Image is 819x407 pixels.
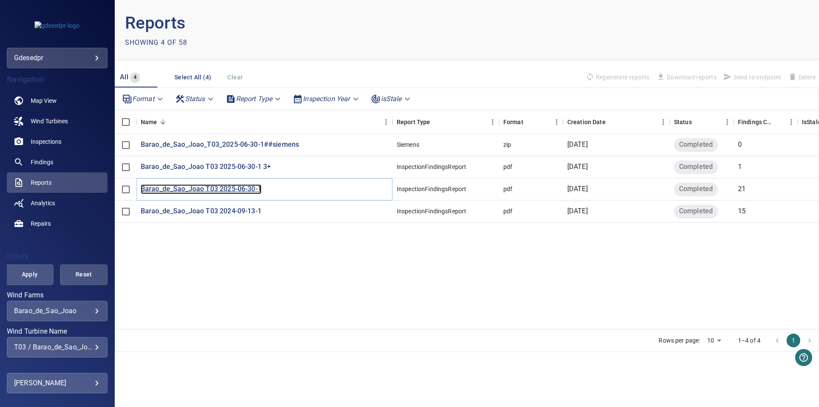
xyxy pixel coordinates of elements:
span: Wind Turbines [31,117,68,125]
div: Siemens [397,140,419,149]
button: Apply [6,265,53,285]
a: inspections noActive [7,131,107,152]
nav: pagination navigation [769,334,818,347]
button: Menu [380,116,392,128]
button: Menu [550,116,563,128]
button: Sort [430,116,442,128]
div: isStale [367,91,415,106]
div: Status [171,91,219,106]
p: 1 [738,162,742,172]
span: Completed [674,140,718,150]
div: pdf [503,207,512,215]
div: 10 [704,334,724,347]
div: Format [119,91,168,106]
div: InspectionFindingsReport [397,163,467,171]
a: findings noActive [7,152,107,172]
div: Creation Date [567,110,606,134]
div: Status [674,110,692,134]
div: zip [503,140,511,149]
em: Status [185,95,205,103]
div: [PERSON_NAME] [14,376,100,390]
div: gdesedpr [14,51,100,65]
a: reports active [7,172,107,193]
div: Wind Farms [7,301,107,321]
div: Inspection Year [289,91,363,106]
div: Name [141,110,157,134]
button: Menu [486,116,499,128]
span: All [120,73,128,81]
a: Barao_de_Sao_Joao T03 2025-06-30-1 3+ [141,162,271,172]
span: Completed [674,184,718,194]
button: page 1 [787,334,800,347]
a: Barao_de_Sao_Joao T03 2025-06-30-1 [141,184,261,194]
div: gdesedpr [7,48,107,68]
button: Select All (4) [171,70,215,85]
p: 1–4 of 4 [738,336,761,345]
em: Report Type [236,95,273,103]
a: map noActive [7,90,107,111]
a: Barao_de_Sao_Joao_T03_2025-06-30-1##siemens [141,140,299,150]
a: Barao_de_Sao_Joao T03 2024-09-13-1 [141,206,261,216]
span: Reset [71,269,97,280]
span: Completed [674,206,718,216]
button: Sort [692,116,704,128]
span: Findings [31,158,53,166]
div: Findings Count [734,110,798,134]
label: Wind Farms [7,292,107,299]
div: Findings Count [738,110,773,134]
button: Reset [60,265,107,285]
p: 21 [738,184,746,194]
span: 4 [130,73,140,82]
div: Report Type [397,110,430,134]
h4: Filters [7,252,107,260]
p: Rows per page: [659,336,700,345]
a: repairs noActive [7,213,107,234]
div: Status [670,110,734,134]
div: Barao_de_Sao_Joao [14,307,100,315]
p: [DATE] [567,184,588,194]
div: Format [503,110,523,134]
button: Sort [606,116,618,128]
a: analytics noActive [7,193,107,213]
div: pdf [503,185,512,193]
a: windturbines noActive [7,111,107,131]
p: [DATE] [567,162,588,172]
div: pdf [503,163,512,171]
span: Inspections [31,137,61,146]
div: Format [499,110,563,134]
button: Menu [657,116,670,128]
div: Report Type [392,110,499,134]
em: Inspection Year [303,95,350,103]
em: isStale [381,95,402,103]
div: Creation Date [563,110,670,134]
button: Menu [721,116,734,128]
h4: Navigation [7,75,107,84]
div: InspectionFindingsReport [397,185,467,193]
div: InspectionFindingsReport [397,207,467,215]
button: Sort [773,116,785,128]
label: Wind Turbine Name [7,328,107,335]
span: Map View [31,96,57,105]
span: Repairs [31,219,51,228]
span: Completed [674,162,718,172]
button: Sort [523,116,535,128]
span: Reports [31,178,52,187]
span: Apply [17,269,43,280]
div: Report Type [222,91,286,106]
em: Format [132,95,154,103]
button: Sort [157,116,169,128]
p: Reports [125,10,467,36]
p: [DATE] [567,140,588,150]
span: Analytics [31,199,55,207]
div: Wind Turbine Name [7,337,107,358]
div: Name [136,110,392,134]
button: Menu [785,116,798,128]
div: T03 / Barao_de_Sao_Joao [14,343,100,351]
p: Showing 4 of 58 [125,38,187,48]
p: 0 [738,140,742,150]
p: 15 [738,206,746,216]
